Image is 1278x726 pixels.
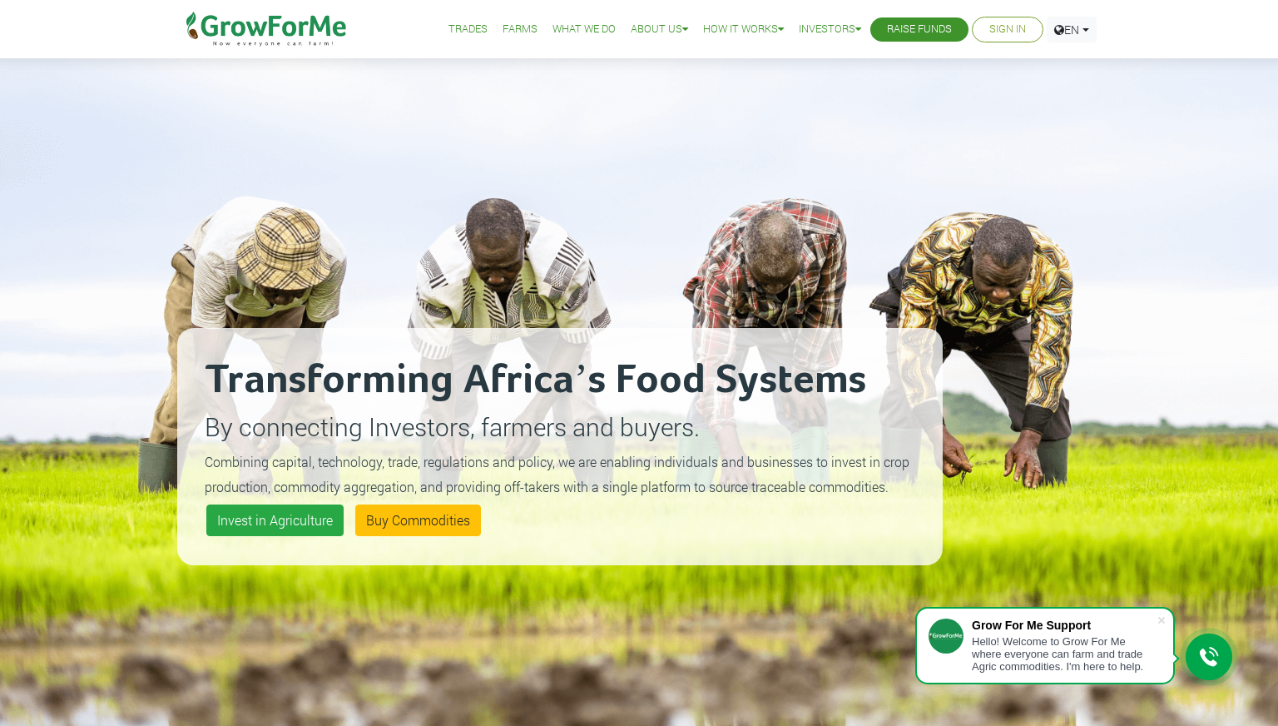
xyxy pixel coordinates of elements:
a: Invest in Agriculture [206,505,344,536]
p: By connecting Investors, farmers and buyers. [205,408,915,445]
div: Grow For Me Support [972,619,1157,632]
a: About Us [631,21,688,38]
a: Farms [503,21,537,38]
small: Combining capital, technology, trade, regulations and policy, we are enabling individuals and bus... [205,453,909,495]
a: How it Works [703,21,784,38]
div: Hello! Welcome to Grow For Me where everyone can farm and trade Agric commodities. I'm here to help. [972,635,1157,673]
a: Raise Funds [887,21,952,38]
a: Buy Commodities [355,505,481,536]
h2: Transforming Africa’s Food Systems [205,356,915,405]
a: Sign In [989,21,1026,38]
a: What We Do [552,21,616,38]
a: Trades [448,21,488,38]
a: EN [1047,17,1097,42]
a: Investors [799,21,861,38]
